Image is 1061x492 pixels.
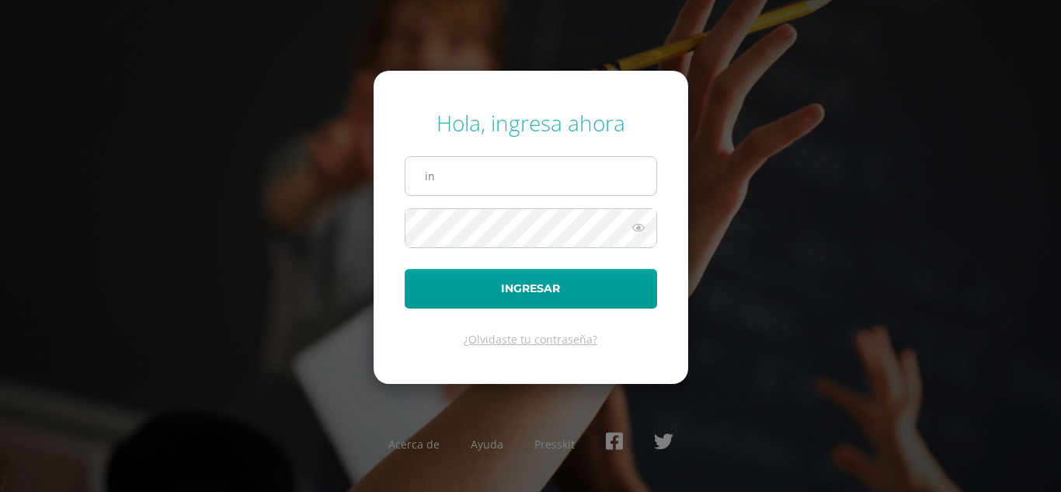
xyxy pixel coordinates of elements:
button: Ingresar [405,269,657,309]
a: Presskit [534,437,575,452]
div: Hola, ingresa ahora [405,108,657,138]
input: Correo electrónico o usuario [405,157,656,195]
a: ¿Olvidaste tu contraseña? [464,332,597,347]
a: Ayuda [471,437,503,452]
a: Acerca de [388,437,440,452]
